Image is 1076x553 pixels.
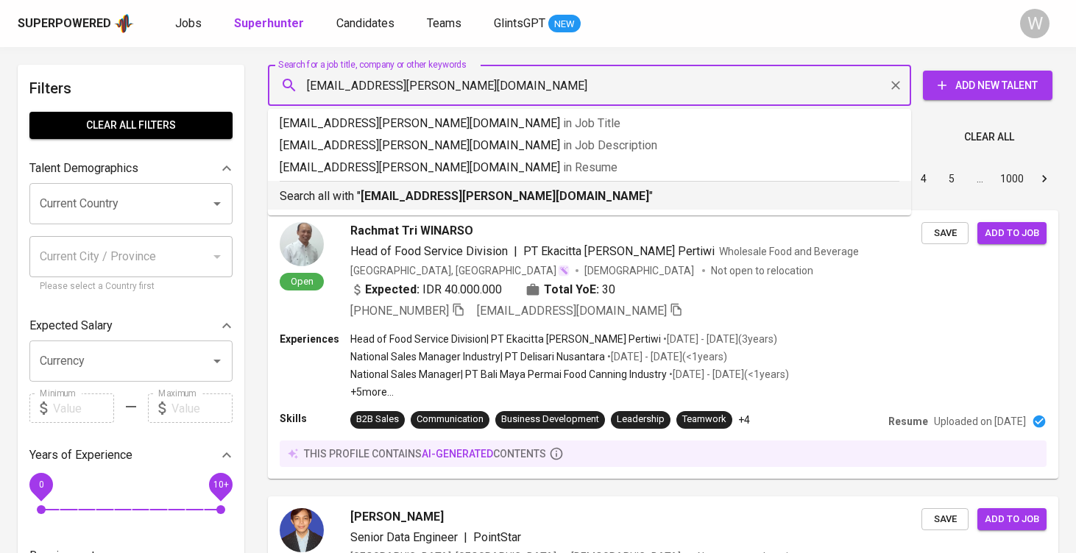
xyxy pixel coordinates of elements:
span: Add to job [985,225,1039,242]
a: Jobs [175,15,205,33]
h6: Filters [29,76,233,100]
p: • [DATE] - [DATE] ( 3 years ) [661,332,777,346]
button: Open [207,193,227,214]
span: Add to job [985,511,1039,528]
p: Years of Experience [29,446,132,464]
nav: pagination navigation [798,167,1058,190]
span: NEW [548,17,581,32]
a: GlintsGPT NEW [494,15,581,33]
img: bb1be98ccf9b16f0f542b7f816e36444.png [280,508,324,552]
a: Candidates [336,15,397,33]
p: +4 [738,413,750,427]
span: Teams [427,16,461,30]
span: in Job Title [563,116,620,130]
span: 30 [602,281,615,299]
div: Communication [417,413,484,427]
div: Expected Salary [29,311,233,340]
a: Teams [427,15,464,33]
p: Not open to relocation [711,263,813,278]
button: Clear All [958,124,1020,151]
span: Candidates [336,16,394,30]
span: in Resume [563,160,617,174]
p: Experiences [280,332,350,346]
p: Search all with " " [280,188,899,205]
img: c4aac9e47b56dc220bb1926830daed35.jpg [280,222,324,266]
p: [EMAIL_ADDRESS][PERSON_NAME][DOMAIN_NAME] [280,137,899,154]
p: • [DATE] - [DATE] ( <1 years ) [605,349,727,364]
p: +5 more ... [350,385,789,399]
div: Leadership [617,413,665,427]
p: Please select a Country first [40,279,222,294]
button: Save [921,508,969,531]
span: 0 [38,479,43,490]
p: Uploaded on [DATE] [934,414,1026,429]
p: [EMAIL_ADDRESS][PERSON_NAME][DOMAIN_NAME] [280,115,899,132]
button: Clear All filters [29,112,233,139]
span: Add New Talent [935,76,1041,95]
span: Clear All [964,128,1014,146]
button: Clear [885,75,906,96]
div: IDR 40.000.000 [350,281,502,299]
span: [PERSON_NAME] [350,508,444,526]
div: Superpowered [18,15,111,32]
div: W [1020,9,1050,38]
p: [EMAIL_ADDRESS][PERSON_NAME][DOMAIN_NAME] [280,159,899,176]
img: magic_wand.svg [558,265,570,276]
a: Superhunter [234,15,307,33]
p: National Sales Manager | PT Bali Maya Permai Food Canning Industry [350,367,667,382]
p: Talent Demographics [29,160,138,177]
div: [GEOGRAPHIC_DATA], [GEOGRAPHIC_DATA] [350,263,570,278]
span: PT Ekacitta [PERSON_NAME] Pertiwi [523,244,715,258]
button: Save [921,222,969,245]
button: Go to page 5 [940,167,963,190]
img: app logo [114,13,134,35]
b: Total YoE: [544,281,599,299]
div: Business Development [501,413,599,427]
span: [EMAIL_ADDRESS][DOMAIN_NAME] [477,304,667,318]
div: B2B Sales [356,413,399,427]
a: Superpoweredapp logo [18,13,134,35]
b: [EMAIL_ADDRESS][PERSON_NAME][DOMAIN_NAME] [361,189,649,203]
b: Superhunter [234,16,304,30]
p: Resume [888,414,928,429]
button: Add to job [977,222,1047,245]
span: Senior Data Engineer [350,530,458,544]
input: Value [53,393,114,423]
span: Save [929,511,961,528]
button: Add New Talent [923,71,1052,100]
div: … [968,171,991,186]
p: Expected Salary [29,317,113,335]
p: • [DATE] - [DATE] ( <1 years ) [667,367,789,382]
button: Go to page 1000 [996,167,1028,190]
span: Clear All filters [41,116,221,135]
span: [DEMOGRAPHIC_DATA] [584,263,696,278]
span: [PHONE_NUMBER] [350,304,449,318]
span: | [464,529,467,546]
span: | [514,243,517,260]
span: Rachmat Tri WINARSO [350,222,473,240]
p: this profile contains contents [304,446,546,461]
span: 10+ [213,479,228,490]
button: Add to job [977,508,1047,531]
span: Wholesale Food and Beverage [719,246,859,257]
span: Save [929,225,961,242]
button: Go to next page [1033,167,1056,190]
span: GlintsGPT [494,16,545,30]
div: Teamwork [682,413,726,427]
div: Years of Experience [29,440,233,470]
div: Talent Demographics [29,154,233,183]
p: National Sales Manager Industry | PT Delisari Nusantara [350,349,605,364]
span: Jobs [175,16,202,30]
span: Open [285,275,319,288]
span: PointStar [473,530,521,544]
button: Open [207,351,227,371]
span: Head of Food Service Division [350,244,508,258]
input: Value [171,393,233,423]
b: Expected: [365,281,420,299]
a: OpenRachmat Tri WINARSOHead of Food Service Division|PT Ekacitta [PERSON_NAME] PertiwiWholesale F... [268,210,1058,479]
button: Go to page 4 [912,167,935,190]
p: Head of Food Service Division | PT Ekacitta [PERSON_NAME] Pertiwi [350,332,661,346]
span: in Job Description [563,138,657,152]
span: AI-generated [422,448,493,460]
p: Skills [280,411,350,426]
